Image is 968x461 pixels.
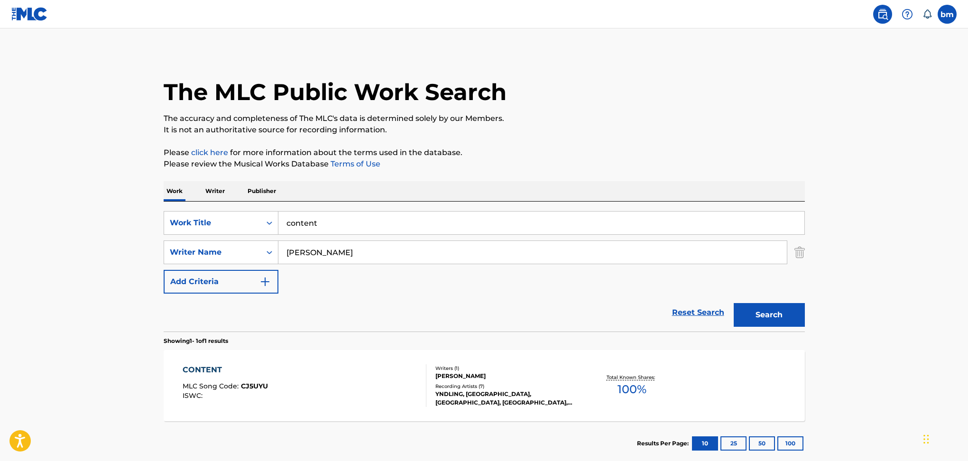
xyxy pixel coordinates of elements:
[794,240,805,264] img: Delete Criterion
[191,148,228,157] a: click here
[164,147,805,158] p: Please for more information about the terms used in the database.
[203,181,228,201] p: Writer
[164,78,507,106] h1: The MLC Public Work Search
[183,382,241,390] span: MLC Song Code :
[245,181,279,201] p: Publisher
[938,5,957,24] div: User Menu
[667,302,729,323] a: Reset Search
[692,436,718,451] button: 10
[941,307,968,384] iframe: Resource Center
[435,390,579,407] div: YNDLING, [GEOGRAPHIC_DATA], [GEOGRAPHIC_DATA], [GEOGRAPHIC_DATA], [GEOGRAPHIC_DATA]
[877,9,888,20] img: search
[164,337,228,345] p: Showing 1 - 1 of 1 results
[164,270,278,294] button: Add Criteria
[259,276,271,287] img: 9d2ae6d4665cec9f34b9.svg
[734,303,805,327] button: Search
[898,5,917,24] div: Help
[902,9,913,20] img: help
[164,181,185,201] p: Work
[921,415,968,461] iframe: Chat Widget
[164,350,805,421] a: CONTENTMLC Song Code:CJ5UYUISWC:Writers (1)[PERSON_NAME]Recording Artists (7)YNDLING, [GEOGRAPHIC...
[618,381,646,398] span: 100 %
[164,211,805,332] form: Search Form
[11,7,48,21] img: MLC Logo
[164,113,805,124] p: The accuracy and completeness of The MLC's data is determined solely by our Members.
[435,383,579,390] div: Recording Artists ( 7 )
[637,439,691,448] p: Results Per Page:
[183,391,205,400] span: ISWC :
[164,158,805,170] p: Please review the Musical Works Database
[777,436,803,451] button: 100
[170,247,255,258] div: Writer Name
[873,5,892,24] a: Public Search
[170,217,255,229] div: Work Title
[183,364,268,376] div: CONTENT
[241,382,268,390] span: CJ5UYU
[329,159,380,168] a: Terms of Use
[720,436,747,451] button: 25
[164,124,805,136] p: It is not an authoritative source for recording information.
[922,9,932,19] div: Notifications
[435,365,579,372] div: Writers ( 1 )
[749,436,775,451] button: 50
[607,374,657,381] p: Total Known Shares:
[923,425,929,453] div: Drag
[435,372,579,380] div: [PERSON_NAME]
